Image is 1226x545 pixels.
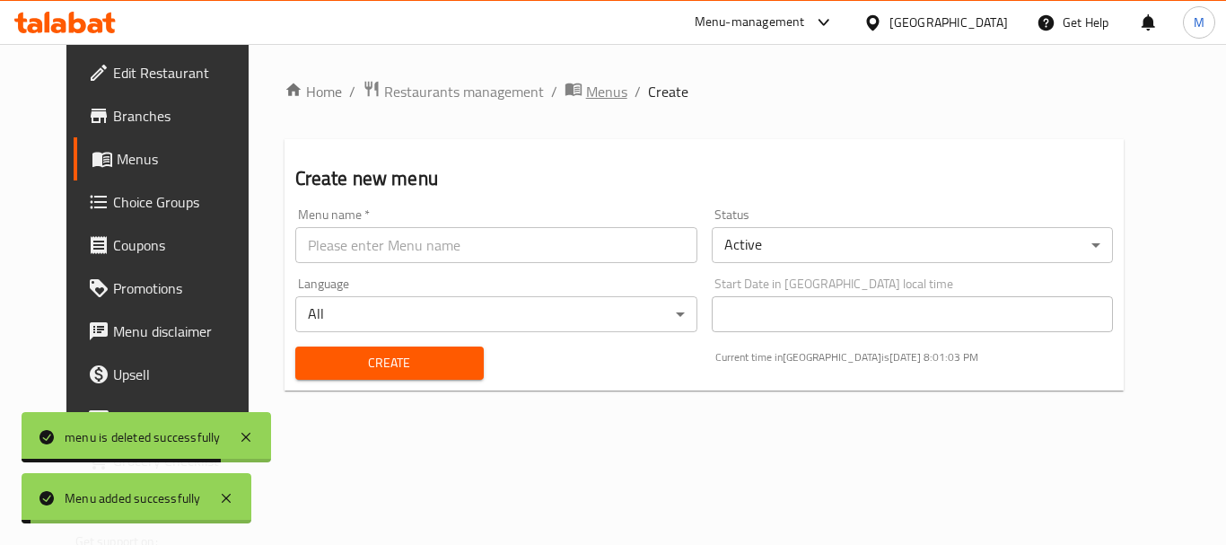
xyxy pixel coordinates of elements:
span: Menus [586,81,627,102]
div: All [295,296,697,332]
span: Menus [117,148,257,170]
span: Menu disclaimer [113,321,257,342]
h2: Create new menu [295,165,1114,192]
span: M [1194,13,1204,32]
a: Coverage Report [74,396,271,439]
span: Coverage Report [113,407,257,428]
span: Branches [113,105,257,127]
li: / [349,81,355,102]
input: Please enter Menu name [295,227,697,263]
div: Menu-management [695,12,805,33]
p: Current time in [GEOGRAPHIC_DATA] is [DATE] 8:01:03 PM [715,349,1114,365]
a: Upsell [74,353,271,396]
a: Home [285,81,342,102]
span: Restaurants management [384,81,544,102]
div: Menu added successfully [65,488,201,508]
a: Choice Groups [74,180,271,224]
a: Promotions [74,267,271,310]
a: Menus [565,80,627,103]
span: Create [648,81,688,102]
a: Restaurants management [363,80,544,103]
li: / [635,81,641,102]
nav: breadcrumb [285,80,1125,103]
a: Menu disclaimer [74,310,271,353]
div: menu is deleted successfully [65,427,221,447]
a: Coupons [74,224,271,267]
span: Edit Restaurant [113,62,257,84]
span: Create [310,352,469,374]
a: Branches [74,94,271,137]
button: Create [295,347,484,380]
span: Grocery Checklist [113,450,257,471]
a: Edit Restaurant [74,51,271,94]
span: Promotions [113,277,257,299]
span: Upsell [113,364,257,385]
span: Coupons [113,234,257,256]
span: Choice Groups [113,191,257,213]
div: Active [712,227,1114,263]
div: [GEOGRAPHIC_DATA] [889,13,1008,32]
li: / [551,81,557,102]
a: Menus [74,137,271,180]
